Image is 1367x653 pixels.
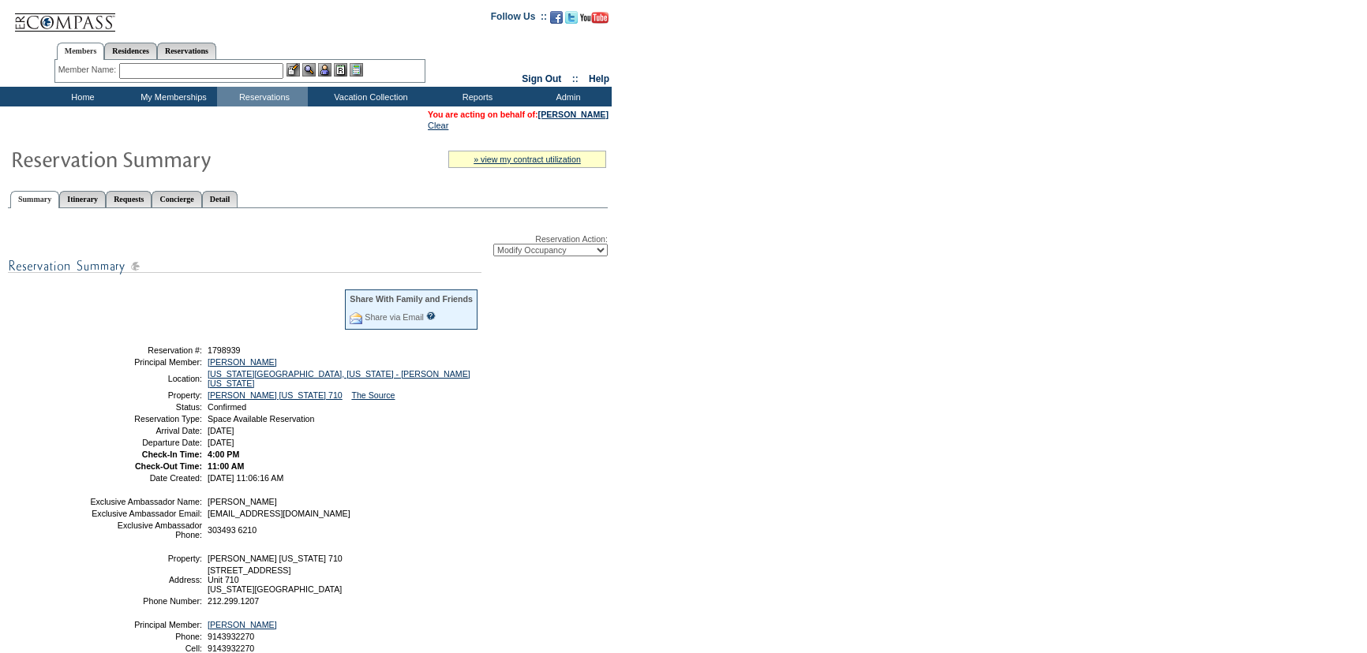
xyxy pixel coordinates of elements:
td: Cell: [89,644,202,653]
td: Property: [89,554,202,563]
a: [PERSON_NAME] [208,357,277,367]
td: Phone Number: [89,596,202,606]
span: [PERSON_NAME] [US_STATE] 710 [208,554,343,563]
div: Member Name: [58,63,119,76]
a: Residences [104,43,157,59]
td: Principal Member: [89,620,202,629]
td: Address: [89,565,202,594]
span: [EMAIL_ADDRESS][DOMAIN_NAME] [208,509,350,518]
td: Property: [89,390,202,400]
span: [DATE] [208,426,234,435]
a: [US_STATE][GEOGRAPHIC_DATA], [US_STATE] - [PERSON_NAME] [US_STATE] [208,369,470,388]
a: Share via Email [365,312,424,322]
strong: Check-Out Time: [135,461,202,471]
img: b_edit.gif [287,63,300,76]
span: 11:00 AM [208,461,244,471]
a: Become our fan on Facebook [550,16,563,25]
td: Arrival Date: [89,426,202,435]
td: Reservation Type: [89,414,202,424]
a: Reservations [157,43,216,59]
span: [DATE] [208,438,234,447]
span: 303493 6210 [208,525,257,535]
div: Reservation Action: [8,234,608,256]
img: Subscribe to our YouTube Channel [580,12,609,24]
a: Detail [202,191,238,207]
td: Exclusive Ambassador Name: [89,497,202,506]
a: Requests [106,191,152,207]
img: Reservations [334,63,347,76]
a: Summary [10,191,59,208]
span: [STREET_ADDRESS] Unit 710 [US_STATE][GEOGRAPHIC_DATA] [208,565,342,594]
td: Follow Us :: [491,9,547,28]
a: Itinerary [59,191,106,207]
a: » view my contract utilization [474,155,581,164]
td: Exclusive Ambassador Email: [89,509,202,518]
strong: Check-In Time: [142,450,202,459]
td: Principal Member: [89,357,202,367]
span: 1798939 [208,345,241,355]
span: Confirmed [208,402,246,412]
img: subTtlResSummary.gif [8,256,481,276]
span: :: [572,73,579,84]
td: Phone: [89,632,202,641]
img: Reservaton Summary [10,143,326,174]
a: [PERSON_NAME] [208,620,277,629]
td: My Memberships [126,87,217,106]
a: Sign Out [522,73,561,84]
img: Follow us on Twitter [565,11,578,24]
img: Become our fan on Facebook [550,11,563,24]
td: Status: [89,402,202,412]
a: Members [57,43,105,60]
img: b_calculator.gif [350,63,363,76]
td: Departure Date: [89,438,202,447]
td: Reservation #: [89,345,202,355]
span: Space Available Reservation [208,414,314,424]
td: Date Created: [89,473,202,483]
span: You are acting on behalf of: [428,110,609,119]
td: Admin [521,87,612,106]
a: Subscribe to our YouTube Channel [580,16,609,25]
a: [PERSON_NAME] [US_STATE] 710 [208,390,343,400]
td: Location: [89,369,202,388]
span: [PERSON_NAME] [208,497,277,506]
img: View [302,63,316,76]
td: Reports [430,87,521,106]
a: Clear [428,121,448,130]
a: Follow us on Twitter [565,16,578,25]
td: Reservations [217,87,308,106]
a: [PERSON_NAME] [538,110,609,119]
span: [DATE] 11:06:16 AM [208,473,283,483]
a: Help [589,73,609,84]
img: Impersonate [318,63,331,76]
td: Exclusive Ambassador Phone: [89,521,202,539]
input: What is this? [426,312,436,320]
span: 4:00 PM [208,450,239,459]
a: The Source [351,390,395,400]
span: 212.299.1207 [208,596,259,606]
span: 9143932270 [208,644,254,653]
td: Home [36,87,126,106]
a: Concierge [152,191,201,207]
td: Vacation Collection [308,87,430,106]
span: 9143932270 [208,632,254,641]
div: Share With Family and Friends [350,294,473,304]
